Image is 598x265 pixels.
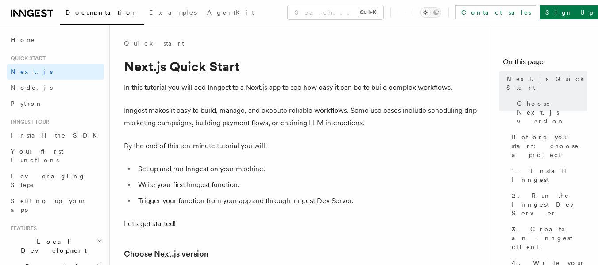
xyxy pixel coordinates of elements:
a: Python [7,96,104,111]
a: Next.js [7,64,104,80]
a: AgentKit [202,3,259,24]
span: Features [7,225,37,232]
a: Documentation [60,3,144,25]
a: 3. Create an Inngest client [508,221,587,255]
span: Before you start: choose a project [512,133,587,159]
a: Quick start [124,39,184,48]
span: Next.js [11,68,53,75]
span: 2. Run the Inngest Dev Server [512,191,587,218]
span: 3. Create an Inngest client [512,225,587,251]
span: Next.js Quick Start [506,74,587,92]
a: Contact sales [455,5,536,19]
span: Quick start [7,55,46,62]
a: Next.js Quick Start [503,71,587,96]
a: Choose Next.js version [513,96,587,129]
button: Local Development [7,234,104,258]
a: Node.js [7,80,104,96]
span: Home [11,35,35,44]
h4: On this page [503,57,587,71]
p: Let's get started! [124,218,478,230]
a: Examples [144,3,202,24]
li: Write your first Inngest function. [135,179,478,191]
li: Trigger your function from your app and through Inngest Dev Server. [135,195,478,207]
span: Your first Functions [11,148,63,164]
span: Install the SDK [11,132,102,139]
span: Choose Next.js version [517,99,587,126]
span: Inngest tour [7,119,50,126]
a: Leveraging Steps [7,168,104,193]
a: 1. Install Inngest [508,163,587,188]
span: Documentation [66,9,139,16]
button: Search...Ctrl+K [288,5,383,19]
a: Home [7,32,104,48]
span: Python [11,100,43,107]
p: In this tutorial you will add Inngest to a Next.js app to see how easy it can be to build complex... [124,81,478,94]
a: Install the SDK [7,127,104,143]
span: 1. Install Inngest [512,166,587,184]
p: By the end of this ten-minute tutorial you will: [124,140,478,152]
a: 2. Run the Inngest Dev Server [508,188,587,221]
p: Inngest makes it easy to build, manage, and execute reliable workflows. Some use cases include sc... [124,104,478,129]
button: Toggle dark mode [420,7,441,18]
h1: Next.js Quick Start [124,58,478,74]
kbd: Ctrl+K [358,8,378,17]
span: Leveraging Steps [11,173,85,188]
a: Before you start: choose a project [508,129,587,163]
a: Setting up your app [7,193,104,218]
span: Setting up your app [11,197,87,213]
span: AgentKit [207,9,254,16]
a: Your first Functions [7,143,104,168]
li: Set up and run Inngest on your machine. [135,163,478,175]
span: Examples [149,9,197,16]
a: Choose Next.js version [124,248,208,260]
span: Local Development [7,237,96,255]
span: Node.js [11,84,53,91]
